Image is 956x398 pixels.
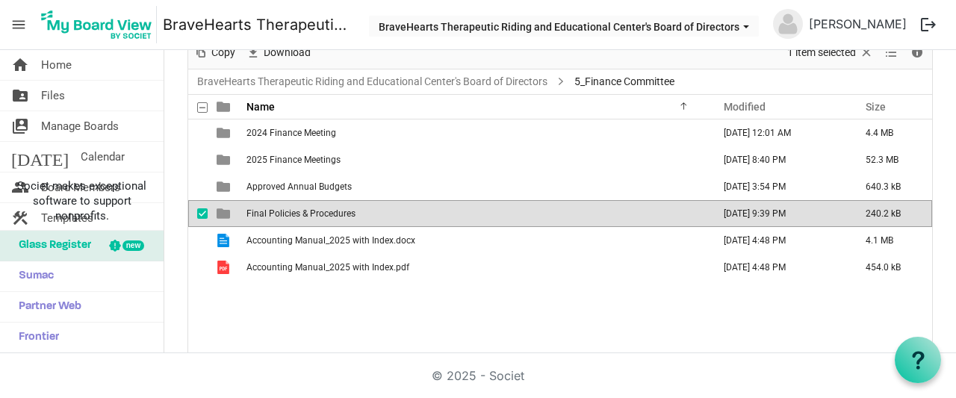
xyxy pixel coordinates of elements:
td: Final Policies & Procedures is template cell column header Name [242,200,708,227]
a: [PERSON_NAME] [803,9,913,39]
span: 2024 Finance Meeting [246,128,336,138]
td: is template cell column header type [208,227,242,254]
span: Frontier [11,323,59,352]
div: new [122,240,144,251]
td: is template cell column header type [208,119,242,146]
button: Details [907,43,928,62]
td: checkbox [188,173,208,200]
td: checkbox [188,227,208,254]
div: Details [904,37,930,69]
button: Download [243,43,314,62]
span: menu [4,10,33,39]
td: March 25, 2025 3:54 PM column header Modified [708,173,850,200]
div: View [879,37,904,69]
button: Copy [191,43,238,62]
div: Download [240,37,316,69]
span: switch_account [11,111,29,141]
td: July 07, 2025 4:48 PM column header Modified [708,227,850,254]
td: 240.2 kB is template cell column header Size [850,200,932,227]
td: 2024 Finance Meeting is template cell column header Name [242,119,708,146]
td: 640.3 kB is template cell column header Size [850,173,932,200]
span: Accounting Manual_2025 with Index.pdf [246,262,409,273]
span: Final Policies & Procedures [246,208,356,219]
td: 4.4 MB is template cell column header Size [850,119,932,146]
span: 2025 Finance Meetings [246,155,341,165]
span: Approved Annual Budgets [246,181,352,192]
div: Clear selection [782,37,879,69]
span: Partner Web [11,292,81,322]
td: is template cell column header type [208,146,242,173]
td: July 07, 2025 4:48 PM column header Modified [708,254,850,281]
td: 2025 Finance Meetings is template cell column header Name [242,146,708,173]
span: Societ makes exceptional software to support nonprofits. [7,178,157,223]
td: Approved Annual Budgets is template cell column header Name [242,173,708,200]
img: My Board View Logo [37,6,157,43]
td: August 19, 2025 8:40 PM column header Modified [708,146,850,173]
button: Selection [785,43,877,62]
td: is template cell column header type [208,173,242,200]
a: BraveHearts Therapeutic Riding and Educational Center's Board of Directors [163,10,354,40]
button: logout [913,9,944,40]
span: Files [41,81,65,111]
td: February 28, 2025 12:01 AM column header Modified [708,119,850,146]
span: Home [41,50,72,80]
span: 1 item selected [786,43,857,62]
span: Manage Boards [41,111,119,141]
td: is template cell column header type [208,200,242,227]
div: Copy [188,37,240,69]
button: View dropdownbutton [882,43,900,62]
span: Glass Register [11,231,91,261]
td: checkbox [188,119,208,146]
span: [DATE] [11,142,69,172]
td: 4.1 MB is template cell column header Size [850,227,932,254]
td: 52.3 MB is template cell column header Size [850,146,932,173]
span: Sumac [11,261,54,291]
span: Name [246,101,275,113]
td: is template cell column header type [208,254,242,281]
a: BraveHearts Therapeutic Riding and Educational Center's Board of Directors [194,72,550,91]
span: 5_Finance Committee [571,72,677,91]
a: My Board View Logo [37,6,163,43]
span: Accounting Manual_2025 with Index.docx [246,235,415,246]
td: Accounting Manual_2025 with Index.pdf is template cell column header Name [242,254,708,281]
span: Download [262,43,312,62]
td: checkbox [188,146,208,173]
span: Modified [724,101,766,113]
td: checkbox [188,200,208,227]
a: © 2025 - Societ [432,368,524,383]
span: home [11,50,29,80]
span: Calendar [81,142,125,172]
td: March 21, 2025 9:39 PM column header Modified [708,200,850,227]
span: Size [866,101,886,113]
td: 454.0 kB is template cell column header Size [850,254,932,281]
td: Accounting Manual_2025 with Index.docx is template cell column header Name [242,227,708,254]
td: checkbox [188,254,208,281]
img: no-profile-picture.svg [773,9,803,39]
span: Copy [210,43,237,62]
span: folder_shared [11,81,29,111]
button: BraveHearts Therapeutic Riding and Educational Center's Board of Directors dropdownbutton [369,16,759,37]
